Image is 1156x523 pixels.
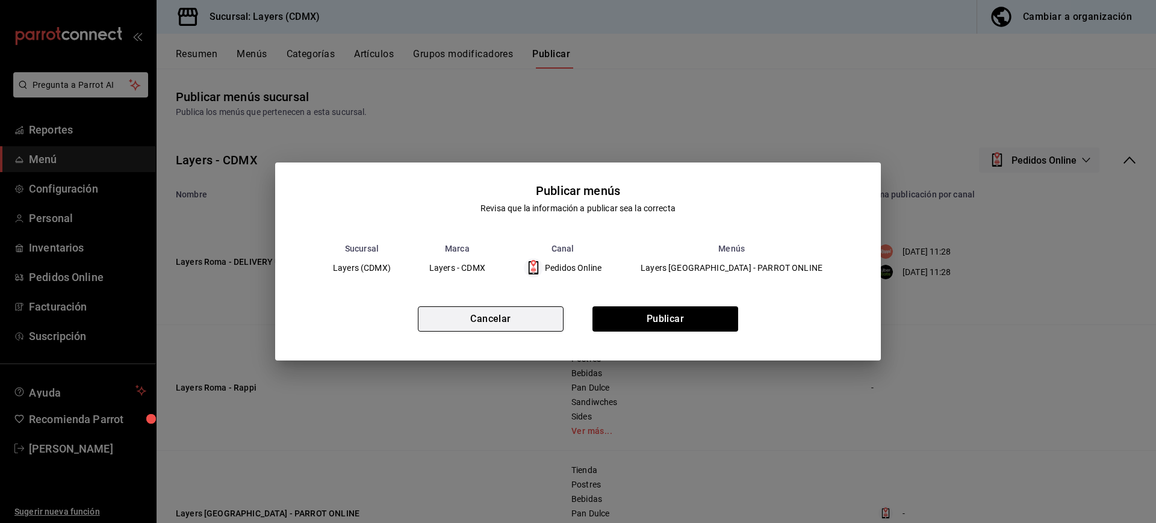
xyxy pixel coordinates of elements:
th: Menús [621,244,842,253]
button: Publicar [592,306,738,332]
div: Revisa que la información a publicar sea la correcta [480,202,676,215]
td: Layers - CDMX [410,253,505,282]
td: Layers (CDMX) [314,253,410,282]
th: Sucursal [314,244,410,253]
th: Canal [505,244,621,253]
button: Cancelar [418,306,564,332]
div: Pedidos Online [524,258,601,277]
div: Publicar menús [536,182,620,200]
span: Layers [GEOGRAPHIC_DATA] - PARROT ONLINE [641,264,822,272]
th: Marca [410,244,505,253]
